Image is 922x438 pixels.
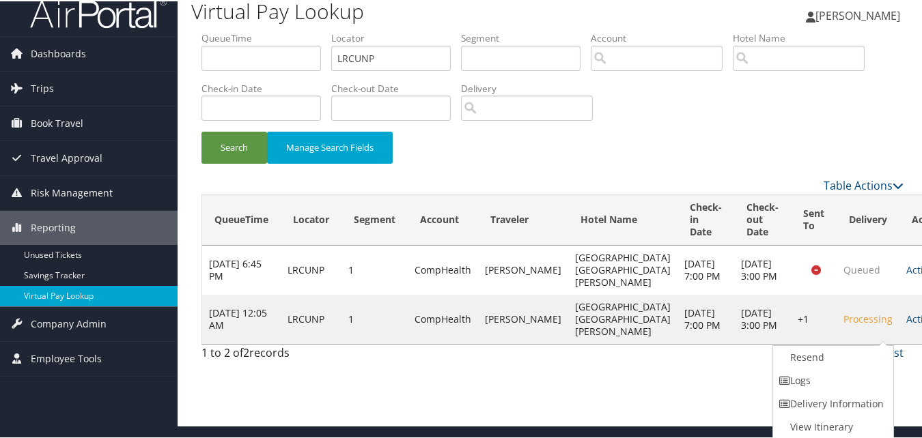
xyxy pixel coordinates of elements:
[31,209,76,244] span: Reporting
[733,30,875,44] label: Hotel Name
[31,35,86,70] span: Dashboards
[791,193,837,244] th: Sent To: activate to sort column ascending
[773,391,890,414] a: Delivery Information
[734,293,791,342] td: [DATE] 3:00 PM
[773,345,890,368] a: Resend
[773,368,890,391] a: Logs
[281,293,341,342] td: LRCUNP
[461,81,603,94] label: Delivery
[568,193,677,244] th: Hotel Name: activate to sort column descending
[331,30,461,44] label: Locator
[202,293,281,342] td: [DATE] 12:05 AM
[281,244,341,293] td: LRCUNP
[31,140,102,174] span: Travel Approval
[331,81,461,94] label: Check-out Date
[31,340,102,375] span: Employee Tools
[837,193,899,244] th: Delivery: activate to sort column ascending
[791,293,837,342] td: +1
[773,414,890,437] a: View Itinerary
[591,30,733,44] label: Account
[824,177,904,192] a: Table Actions
[677,293,734,342] td: [DATE] 7:00 PM
[408,293,478,342] td: CompHealth
[677,244,734,293] td: [DATE] 7:00 PM
[815,7,900,22] span: [PERSON_NAME]
[677,193,734,244] th: Check-in Date: activate to sort column ascending
[734,244,791,293] td: [DATE] 3:00 PM
[267,130,393,162] button: Manage Search Fields
[201,130,267,162] button: Search
[843,311,893,324] span: Processing
[461,30,591,44] label: Segment
[478,193,568,244] th: Traveler: activate to sort column ascending
[341,193,408,244] th: Segment: activate to sort column ascending
[568,293,677,342] td: [GEOGRAPHIC_DATA] [GEOGRAPHIC_DATA][PERSON_NAME]
[31,70,54,104] span: Trips
[478,244,568,293] td: [PERSON_NAME]
[31,105,83,139] span: Book Travel
[201,81,331,94] label: Check-in Date
[341,293,408,342] td: 1
[843,262,880,275] span: Queued
[341,244,408,293] td: 1
[734,193,791,244] th: Check-out Date: activate to sort column ascending
[478,293,568,342] td: [PERSON_NAME]
[202,193,281,244] th: QueueTime: activate to sort column ascending
[243,344,249,359] span: 2
[408,244,478,293] td: CompHealth
[31,175,113,209] span: Risk Management
[408,193,478,244] th: Account: activate to sort column ascending
[202,244,281,293] td: [DATE] 6:45 PM
[201,343,362,366] div: 1 to 2 of records
[568,244,677,293] td: [GEOGRAPHIC_DATA] [GEOGRAPHIC_DATA][PERSON_NAME]
[31,306,107,340] span: Company Admin
[201,30,331,44] label: QueueTime
[281,193,341,244] th: Locator: activate to sort column ascending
